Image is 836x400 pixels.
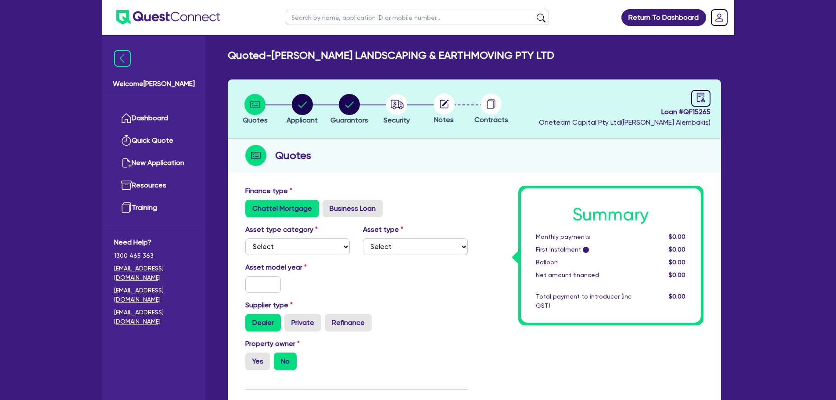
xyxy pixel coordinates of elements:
button: Guarantors [330,94,369,126]
label: No [274,353,297,370]
img: quick-quote [121,135,132,146]
span: i [583,247,589,253]
div: First instalment [529,245,638,254]
span: 1300 465 363 [114,251,194,260]
span: audit [696,93,706,102]
label: Asset type [363,224,403,235]
span: Welcome [PERSON_NAME] [113,79,195,89]
div: Balloon [529,258,638,267]
span: $0.00 [669,233,685,240]
h1: Summary [536,204,686,225]
span: Security [384,116,410,124]
span: $0.00 [669,293,685,300]
label: Asset type category [245,224,318,235]
a: audit [691,90,710,107]
label: Yes [245,353,270,370]
a: [EMAIL_ADDRESS][DOMAIN_NAME] [114,264,194,282]
a: Training [114,197,194,219]
label: Asset model year [239,262,357,273]
label: Refinance [325,314,372,332]
span: Contracts [474,115,508,124]
a: Dashboard [114,107,194,130]
div: Monthly payments [529,232,638,241]
label: Finance type [245,186,292,196]
a: Quick Quote [114,130,194,152]
span: $0.00 [669,246,685,253]
img: new-application [121,158,132,168]
h2: Quotes [275,148,311,163]
span: Notes [434,115,454,124]
label: Dealer [245,314,281,332]
label: Chattel Mortgage [245,200,319,217]
a: Dropdown toggle [708,6,731,29]
img: resources [121,180,132,191]
img: icon-menu-close [114,50,131,67]
button: Security [383,94,410,126]
h2: Quoted - [PERSON_NAME] LANDSCAPING & EARTHMOVING PTY LTD [228,49,554,62]
a: [EMAIL_ADDRESS][DOMAIN_NAME] [114,308,194,326]
label: Business Loan [323,200,383,217]
label: Supplier type [245,300,293,310]
a: Resources [114,174,194,197]
a: Return To Dashboard [621,9,706,26]
span: Quotes [243,116,268,124]
label: Private [284,314,321,332]
span: Oneteam Capital Pty Ltd ( [PERSON_NAME] Alembakis ) [539,118,710,126]
button: Quotes [242,94,268,126]
img: step-icon [245,145,266,166]
div: Net amount financed [529,270,638,280]
input: Search by name, application ID or mobile number... [286,10,549,25]
img: training [121,202,132,213]
label: Property owner [245,339,300,349]
span: $0.00 [669,259,685,266]
span: Applicant [287,116,318,124]
a: New Application [114,152,194,174]
div: Total payment to introducer (inc GST) [529,292,638,310]
img: quest-connect-logo-blue [116,10,220,25]
a: [EMAIL_ADDRESS][DOMAIN_NAME] [114,286,194,304]
span: Guarantors [330,116,368,124]
button: Applicant [286,94,318,126]
span: Loan # QF15265 [539,107,710,117]
span: $0.00 [669,271,685,278]
span: Need Help? [114,237,194,248]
